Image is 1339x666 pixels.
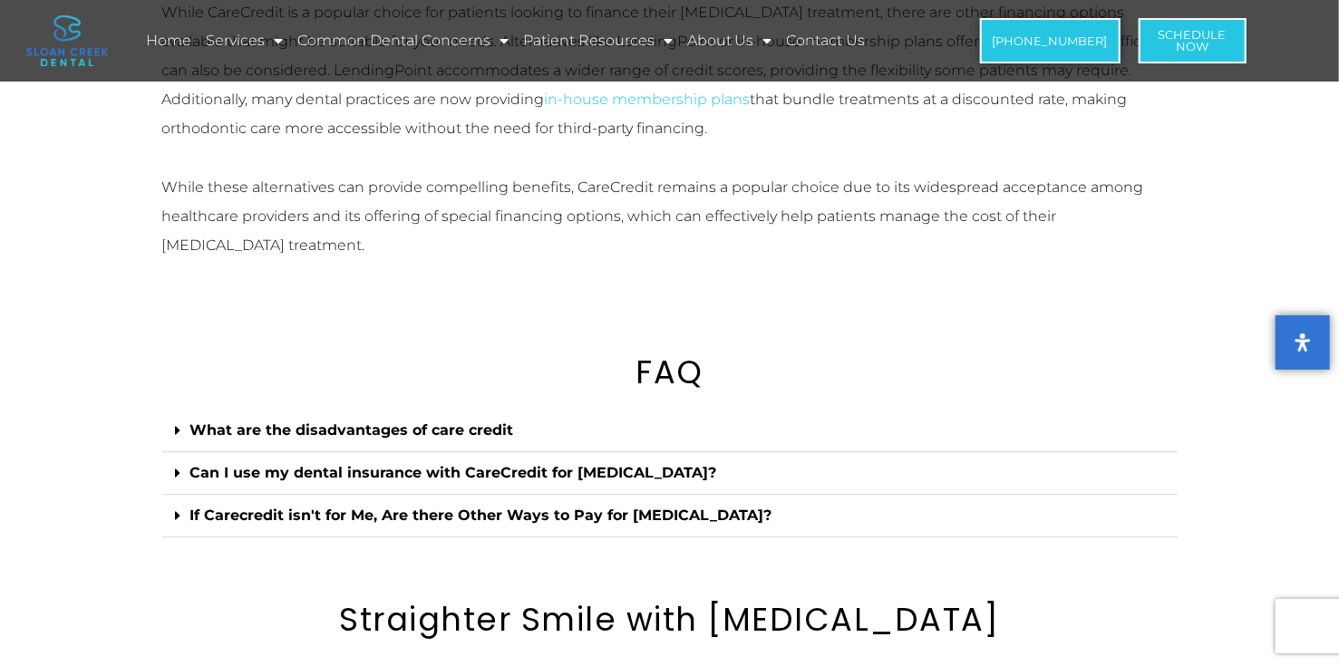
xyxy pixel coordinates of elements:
[545,91,751,108] a: in-house membership plans
[162,452,1178,495] div: Can I use my dental insurance with CareCredit for [MEDICAL_DATA]?
[162,173,1178,260] p: While these alternatives can provide compelling benefits, CareCredit remains a popular choice due...
[143,20,194,62] a: Home
[162,353,1178,391] h2: FAQ
[190,421,514,439] a: What are the disadvantages of care credit
[1139,18,1247,63] a: ScheduleNow
[784,20,868,62] a: Contact Us
[684,20,775,62] a: About Us
[203,20,286,62] a: Services
[295,20,511,62] a: Common Dental Concerns
[162,495,1178,537] div: If Carecredit isn't for Me, Are there Other Ways to Pay for [MEDICAL_DATA]?
[26,15,108,66] img: logo
[520,20,675,62] a: Patient Resources
[1159,29,1227,53] span: Schedule Now
[143,20,919,62] nav: Menu
[190,507,772,524] a: If Carecredit isn't for Me, Are there Other Ways to Pay for [MEDICAL_DATA]?
[980,18,1121,63] a: [PHONE_NUMBER]
[162,410,1178,452] div: What are the disadvantages of care credit
[190,464,717,481] a: Can I use my dental insurance with CareCredit for [MEDICAL_DATA]?
[1276,315,1330,370] button: Open Accessibility Panel
[162,601,1178,639] h2: Straighter Smile with [MEDICAL_DATA]
[993,35,1108,47] span: [PHONE_NUMBER]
